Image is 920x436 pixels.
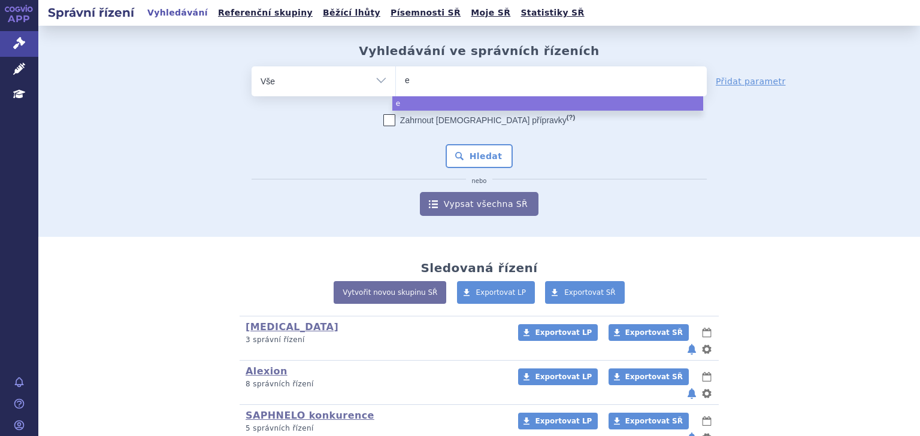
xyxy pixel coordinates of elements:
[334,281,446,304] a: Vytvořit novou skupinu SŘ
[319,5,384,21] a: Běžící lhůty
[686,342,698,356] button: notifikace
[246,321,338,333] a: [MEDICAL_DATA]
[392,96,703,111] li: e
[545,281,625,304] a: Exportovat SŘ
[446,144,513,168] button: Hledat
[625,328,683,337] span: Exportovat SŘ
[564,288,616,297] span: Exportovat SŘ
[387,5,464,21] a: Písemnosti SŘ
[625,373,683,381] span: Exportovat SŘ
[246,410,374,421] a: SAPHNELO konkurence
[518,324,598,341] a: Exportovat LP
[420,192,538,216] a: Vypsat všechna SŘ
[567,114,575,121] abbr: (?)
[457,281,535,304] a: Exportovat LP
[467,5,514,21] a: Moje SŘ
[359,44,600,58] h2: Vyhledávání ve správních řízeních
[686,386,698,401] button: notifikace
[214,5,316,21] a: Referenční skupiny
[701,386,713,401] button: nastavení
[701,370,713,384] button: lhůty
[383,114,575,126] label: Zahrnout [DEMOGRAPHIC_DATA] přípravky
[38,4,144,21] h2: Správní řízení
[246,335,503,345] p: 3 správní řízení
[625,417,683,425] span: Exportovat SŘ
[609,324,689,341] a: Exportovat SŘ
[518,413,598,429] a: Exportovat LP
[420,261,537,275] h2: Sledovaná řízení
[535,373,592,381] span: Exportovat LP
[609,368,689,385] a: Exportovat SŘ
[701,325,713,340] button: lhůty
[701,414,713,428] button: lhůty
[517,5,588,21] a: Statistiky SŘ
[246,379,503,389] p: 8 správních řízení
[518,368,598,385] a: Exportovat LP
[535,328,592,337] span: Exportovat LP
[144,5,211,21] a: Vyhledávání
[535,417,592,425] span: Exportovat LP
[476,288,526,297] span: Exportovat LP
[246,423,503,434] p: 5 správních řízení
[246,365,287,377] a: Alexion
[716,75,786,87] a: Přidat parametr
[466,178,493,185] i: nebo
[609,413,689,429] a: Exportovat SŘ
[701,342,713,356] button: nastavení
